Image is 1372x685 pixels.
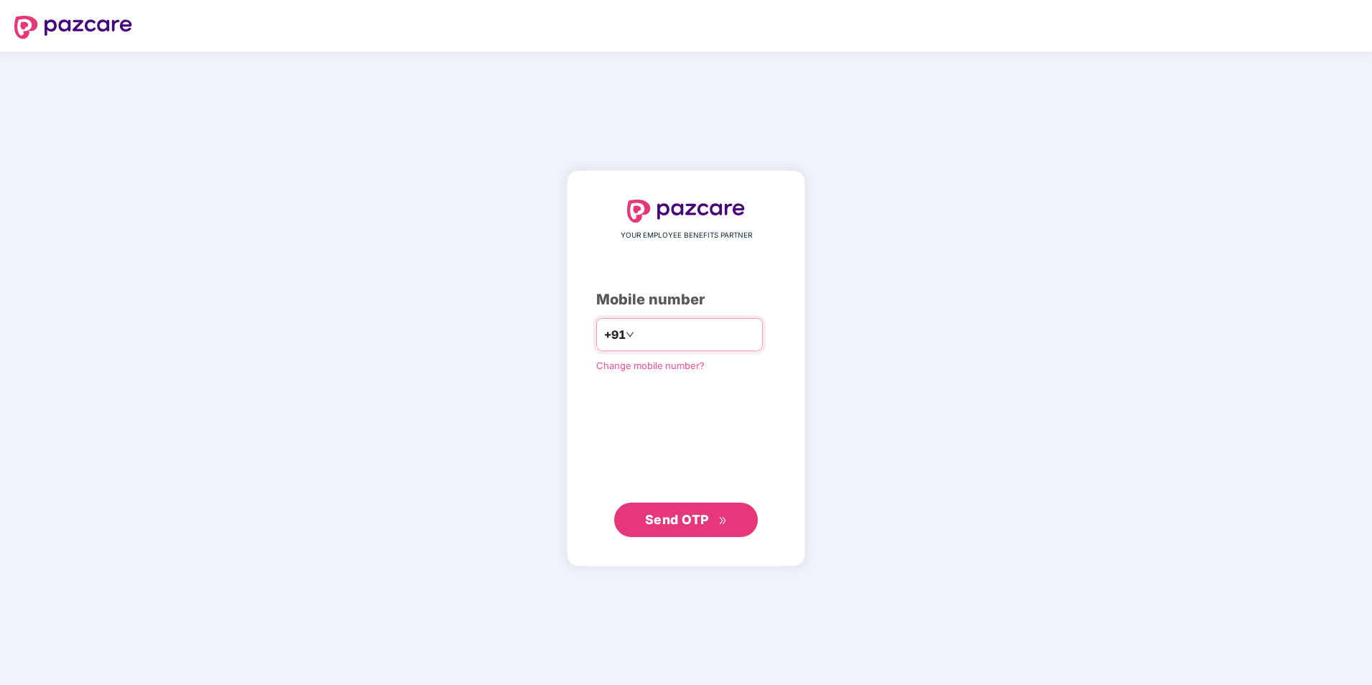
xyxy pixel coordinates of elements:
[718,516,728,526] span: double-right
[627,200,745,223] img: logo
[626,330,634,339] span: down
[614,503,758,537] button: Send OTPdouble-right
[14,16,132,39] img: logo
[621,230,752,241] span: YOUR EMPLOYEE BENEFITS PARTNER
[596,289,776,311] div: Mobile number
[604,326,626,344] span: +91
[596,360,705,371] a: Change mobile number?
[645,512,709,527] span: Send OTP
